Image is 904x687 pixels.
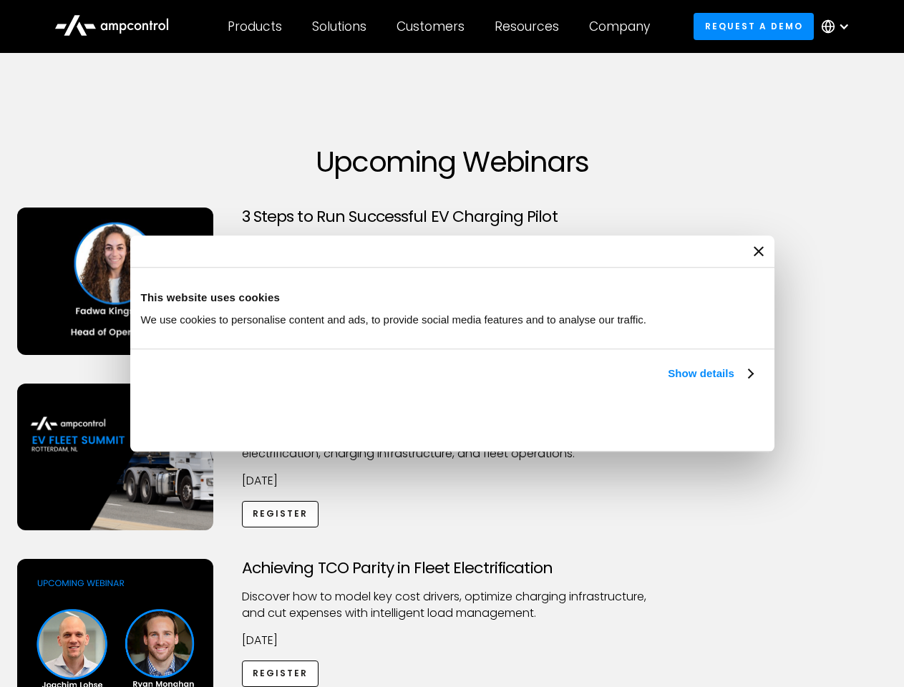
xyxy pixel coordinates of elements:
[694,13,814,39] a: Request a demo
[242,633,663,648] p: [DATE]
[397,19,465,34] div: Customers
[228,19,282,34] div: Products
[141,289,764,306] div: This website uses cookies
[242,208,663,226] h3: 3 Steps to Run Successful EV Charging Pilot
[242,661,319,687] a: Register
[754,246,764,256] button: Close banner
[141,313,647,326] span: We use cookies to personalise content and ads, to provide social media features and to analyse ou...
[495,19,559,34] div: Resources
[589,19,650,34] div: Company
[242,501,319,527] a: Register
[242,589,663,621] p: Discover how to model key cost drivers, optimize charging infrastructure, and cut expenses with i...
[668,365,752,382] a: Show details
[242,559,663,578] h3: Achieving TCO Parity in Fleet Electrification
[312,19,366,34] div: Solutions
[553,399,758,440] button: Okay
[242,473,663,489] p: [DATE]
[17,145,888,179] h1: Upcoming Webinars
